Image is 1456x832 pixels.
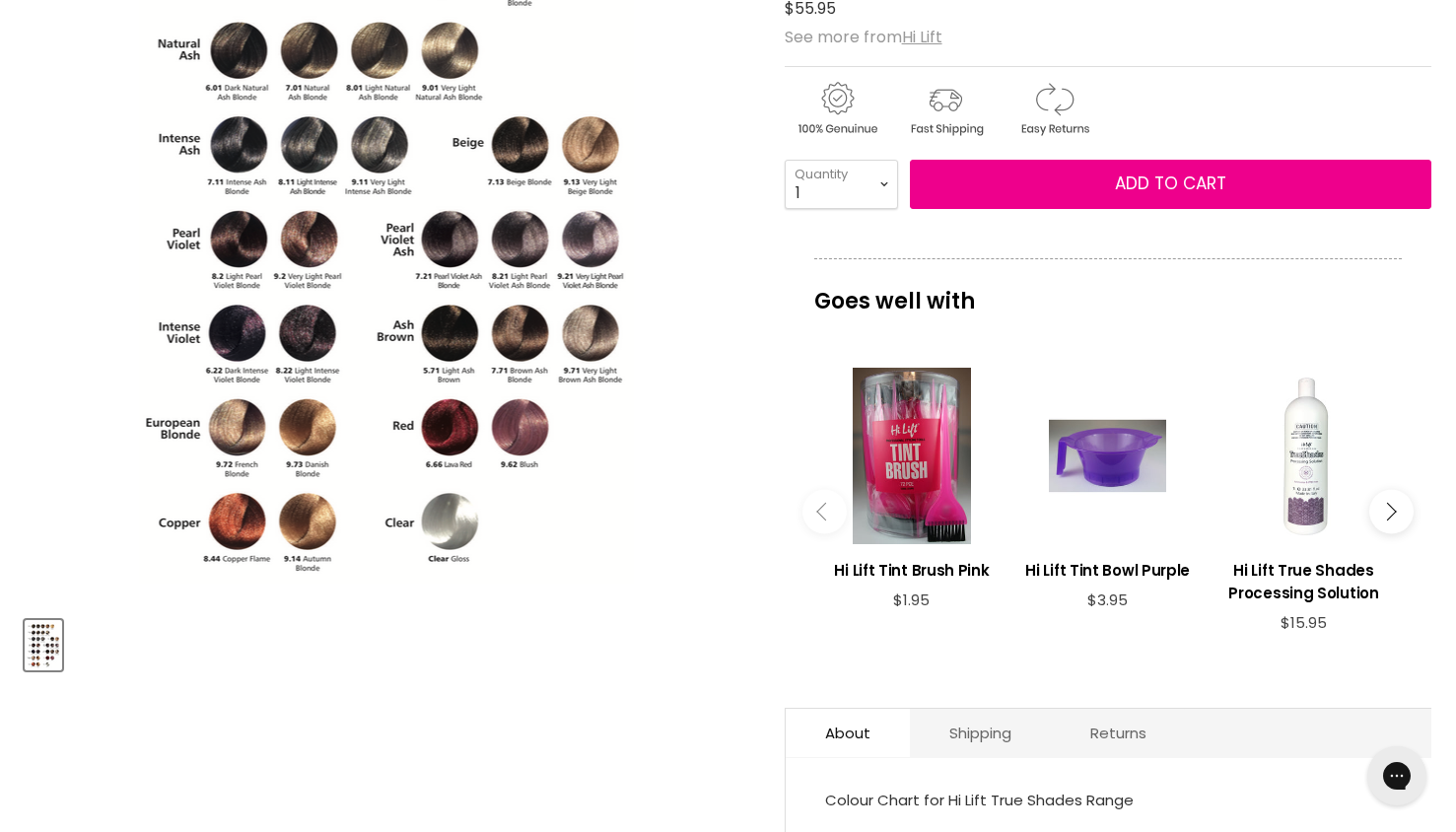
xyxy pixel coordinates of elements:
h3: Hi Lift True Shades Processing Solution [1215,559,1392,604]
span: $15.95 [1281,612,1327,633]
a: View product:Hi Lift True Shades Processing Solution [1215,544,1392,614]
iframe: Gorgias live chat messenger [1357,739,1436,812]
div: Product thumbnails [22,614,752,670]
a: View product:Hi Lift Tint Brush Pink [824,544,1001,591]
a: View product:Hi Lift Tint Bowl Purple [1019,544,1196,591]
a: Shipping [910,709,1051,757]
a: Returns [1051,709,1186,757]
button: Add to cart [910,160,1431,209]
a: Hi Lift [902,26,942,48]
p: Goes well with [814,258,1402,323]
select: Quantity [785,160,898,209]
img: genuine.gif [785,79,889,139]
button: Hi Lift True Shades Colour Chart [25,620,62,670]
h3: Hi Lift Tint Bowl Purple [1019,559,1196,582]
div: Colour Chart for Hi Lift True Shades Range [825,788,1392,813]
span: Add to cart [1115,172,1226,195]
span: $3.95 [1087,589,1128,610]
span: $1.95 [893,589,930,610]
img: shipping.gif [893,79,998,139]
img: Hi Lift True Shades Colour Chart [27,622,60,668]
a: About [786,709,910,757]
span: See more from [785,26,942,48]
img: returns.gif [1002,79,1106,139]
h3: Hi Lift Tint Brush Pink [824,559,1001,582]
